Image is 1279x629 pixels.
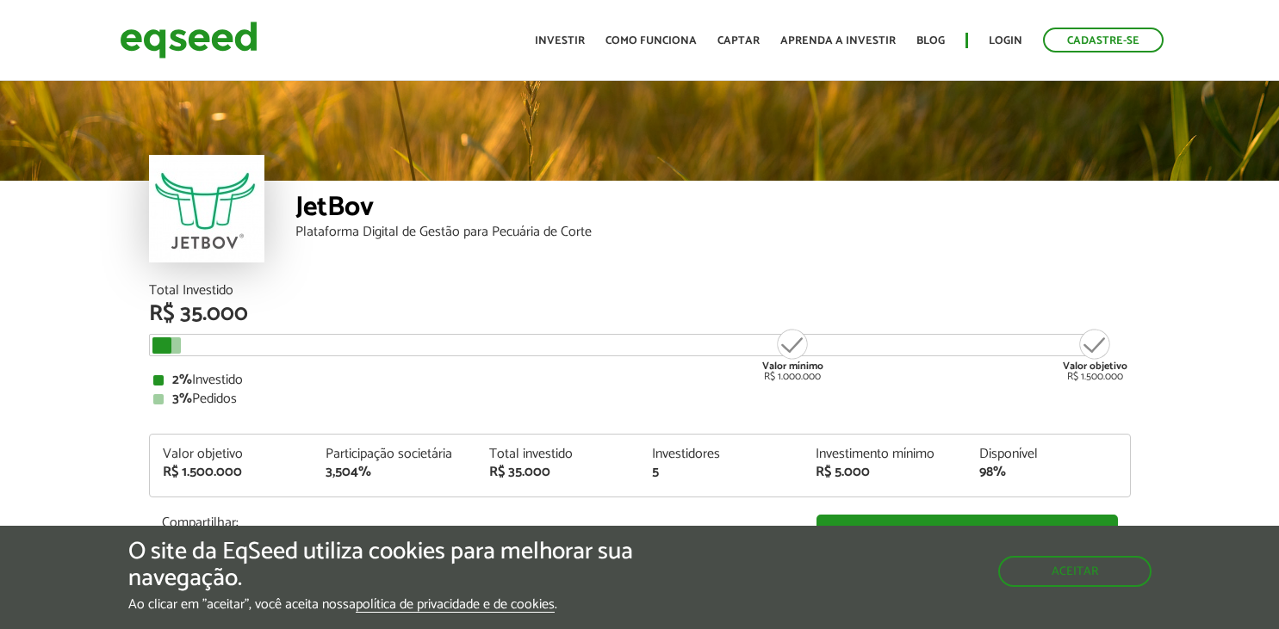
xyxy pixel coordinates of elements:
strong: Valor mínimo [762,358,823,374]
div: 3,504% [326,466,463,479]
a: Captar [717,35,760,46]
a: Blog [916,35,945,46]
div: Total Investido [149,284,1131,298]
div: Participação societária [326,447,463,461]
a: Investir [816,515,1118,553]
div: R$ 5.000 [816,466,953,479]
div: R$ 1.000.000 [761,327,825,382]
a: Como funciona [605,35,697,46]
img: EqSeed [120,17,258,63]
strong: 2% [172,368,192,392]
div: Pedidos [153,392,1127,406]
div: R$ 1.500.000 [163,466,301,479]
div: Total investido [489,447,627,461]
div: R$ 1.500.000 [1063,327,1127,382]
h5: O site da EqSeed utiliza cookies para melhorar sua navegação. [128,539,742,592]
div: JetBov [295,194,1131,225]
div: Disponível [979,447,1117,461]
div: 5 [652,466,790,479]
div: Valor objetivo [163,447,301,461]
div: R$ 35.000 [149,303,1131,325]
a: Investir [535,35,585,46]
strong: 3% [172,387,192,410]
div: Investido [153,373,1127,387]
div: Investidores [652,447,790,461]
a: política de privacidade e de cookies [356,598,555,613]
div: Plataforma Digital de Gestão para Pecuária de Corte [295,225,1131,239]
a: Aprenda a investir [780,35,896,46]
p: Ao clicar em "aceitar", você aceita nossa . [128,596,742,613]
strong: Valor objetivo [1063,358,1127,374]
div: R$ 35.000 [489,466,627,479]
div: Investimento mínimo [816,447,953,461]
a: Cadastre-se [1043,28,1164,52]
a: Login [989,35,1022,46]
button: Aceitar [998,556,1152,587]
div: 98% [979,466,1117,479]
p: Compartilhar: [162,515,791,531]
